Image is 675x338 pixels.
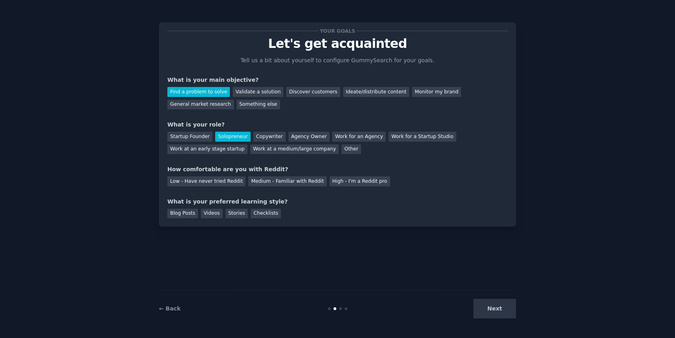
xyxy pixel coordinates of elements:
div: Copywriter [253,132,286,142]
div: Agency Owner [288,132,330,142]
p: Tell us a bit about yourself to configure GummySearch for your goals. [237,56,438,65]
div: Find a problem to solve [167,87,230,97]
span: Your goals [318,27,357,35]
div: Solopreneur [215,132,250,142]
div: What is your role? [167,121,508,129]
div: Blog Posts [167,209,198,219]
div: How comfortable are you with Reddit? [167,165,508,174]
p: Let's get acquainted [167,37,508,51]
div: Validate a solution [233,87,283,97]
div: Ideate/distribute content [343,87,409,97]
div: Startup Founder [167,132,212,142]
div: Medium - Familiar with Reddit [248,176,326,186]
div: What is your preferred learning style? [167,198,508,206]
div: Stories [226,209,248,219]
div: High - I'm a Reddit pro [330,176,390,186]
div: Work at an early stage startup [167,144,247,154]
div: Checklists [251,209,281,219]
div: Videos [201,209,223,219]
div: General market research [167,100,234,110]
div: Work at a medium/large company [250,144,339,154]
div: Work for an Agency [332,132,386,142]
div: Low - Have never tried Reddit [167,176,245,186]
div: Discover customers [286,87,340,97]
div: What is your main objective? [167,76,508,84]
a: ← Back [159,305,181,312]
div: Something else [237,100,280,110]
div: Other [341,144,361,154]
div: Monitor my brand [412,87,461,97]
div: Work for a Startup Studio [389,132,456,142]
